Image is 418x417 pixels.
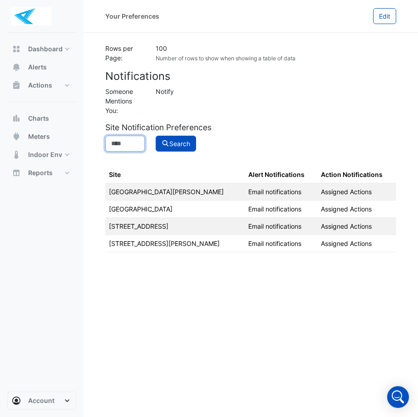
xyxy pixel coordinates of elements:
app-icon: Indoor Env [12,150,21,159]
button: Indoor Env [7,146,76,164]
td: Assigned Actions [317,217,396,235]
small: Number of rows to show when showing a table of data [156,55,295,62]
th: Alert Notifications [245,166,317,183]
div: Rows per Page: [100,44,150,63]
app-icon: Alerts [12,63,21,72]
h5: Site Notification Preferences [105,123,396,132]
h3: Notifications [105,70,396,83]
button: Charts [7,109,76,128]
span: Actions [28,81,52,90]
div: Open Intercom Messenger [387,386,409,408]
span: Dashboard [28,44,63,54]
td: [GEOGRAPHIC_DATA] [105,200,245,217]
app-icon: Dashboard [12,44,21,54]
div: Notify [150,87,402,115]
button: Dashboard [7,40,76,58]
app-icon: Actions [12,81,21,90]
span: Indoor Env [28,150,62,159]
th: Site [105,166,245,183]
button: Actions [7,76,76,94]
span: Edit [379,12,390,20]
app-icon: Charts [12,114,21,123]
td: Email notifications [245,235,317,252]
td: Assigned Actions [317,200,396,217]
img: Company Logo [11,7,52,25]
span: Charts [28,114,49,123]
div: 100 [156,44,396,53]
td: Email notifications [245,217,317,235]
td: Assigned Actions [317,183,396,200]
app-icon: Reports [12,168,21,177]
div: Your Preferences [105,11,159,21]
button: Alerts [7,58,76,76]
td: [STREET_ADDRESS][PERSON_NAME] [105,235,245,252]
td: Assigned Actions [317,235,396,252]
td: [STREET_ADDRESS] [105,217,245,235]
td: Email notifications [245,183,317,200]
td: [GEOGRAPHIC_DATA][PERSON_NAME] [105,183,245,200]
span: Meters [28,132,50,141]
button: Edit [373,8,396,24]
app-icon: Meters [12,132,21,141]
button: Reports [7,164,76,182]
label: Someone Mentions You: [105,87,145,115]
button: Meters [7,128,76,146]
button: Search [156,136,197,152]
th: Action Notifications [317,166,396,183]
td: Email notifications [245,200,317,217]
span: Alerts [28,63,47,72]
span: Account [28,396,54,405]
span: Reports [28,168,53,177]
button: Account [7,392,76,410]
